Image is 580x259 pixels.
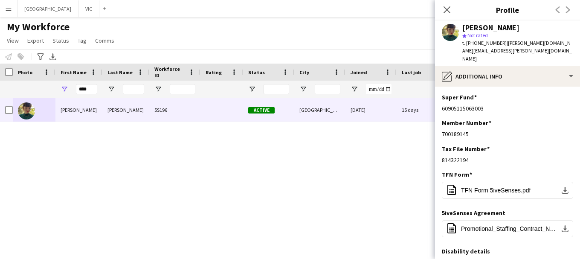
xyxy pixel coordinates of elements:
h3: Profile [435,4,580,15]
button: [GEOGRAPHIC_DATA] [17,0,78,17]
div: 5S196 [149,98,200,122]
div: [DATE] [345,98,397,122]
span: Joined [351,69,367,76]
div: 60905115063003 [442,105,573,112]
button: VIC [78,0,99,17]
span: Export [27,37,44,44]
div: 700189145 [442,130,573,138]
a: Tag [74,35,90,46]
div: [GEOGRAPHIC_DATA] [294,98,345,122]
span: Promotional_Staffing_Contract_NEW_2025.pdf [461,225,557,232]
a: Comms [92,35,118,46]
div: 15 days [397,98,448,122]
input: First Name Filter Input [76,84,97,94]
span: TFN Form 5iveSenses.pdf [461,187,531,194]
input: City Filter Input [315,84,340,94]
input: Last Name Filter Input [123,84,144,94]
span: View [7,37,19,44]
button: Promotional_Staffing_Contract_NEW_2025.pdf [442,220,573,237]
div: Additional info [435,66,580,87]
h3: Disability details [442,247,490,255]
span: Status [248,69,265,76]
span: Tag [78,37,87,44]
button: Open Filter Menu [107,85,115,93]
h3: 5iveSenses Agreement [442,209,505,217]
h3: Member Number [442,119,491,127]
button: Open Filter Menu [299,85,307,93]
a: Status [49,35,72,46]
button: Open Filter Menu [351,85,358,93]
div: 814322194 [442,156,573,164]
span: Rating [206,69,222,76]
input: Joined Filter Input [366,84,391,94]
h3: Tax File Number [442,145,490,153]
span: Comms [95,37,114,44]
span: Photo [18,69,32,76]
button: Open Filter Menu [248,85,256,93]
app-action-btn: Advanced filters [35,52,46,62]
h3: Super Fund [442,93,477,101]
div: [PERSON_NAME] [462,24,519,32]
span: Not rated [467,32,488,38]
span: t. [PHONE_NUMBER] [462,40,507,46]
input: Status Filter Input [264,84,289,94]
span: First Name [61,69,87,76]
h3: TFN Form [442,171,472,178]
span: Active [248,107,275,113]
span: City [299,69,309,76]
span: Last Name [107,69,133,76]
span: My Workforce [7,20,70,33]
input: Workforce ID Filter Input [170,84,195,94]
div: [PERSON_NAME] [102,98,149,122]
span: Workforce ID [154,66,185,79]
span: Status [52,37,69,44]
app-action-btn: Export XLSX [48,52,58,62]
button: Open Filter Menu [154,85,162,93]
span: | [PERSON_NAME][DOMAIN_NAME][EMAIL_ADDRESS][PERSON_NAME][DOMAIN_NAME] [462,40,572,61]
div: [PERSON_NAME] [55,98,102,122]
a: View [3,35,22,46]
a: Export [24,35,47,46]
button: TFN Form 5iveSenses.pdf [442,182,573,199]
button: Open Filter Menu [61,85,68,93]
img: Emma Chaplin [18,102,35,119]
span: Last job [402,69,421,76]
